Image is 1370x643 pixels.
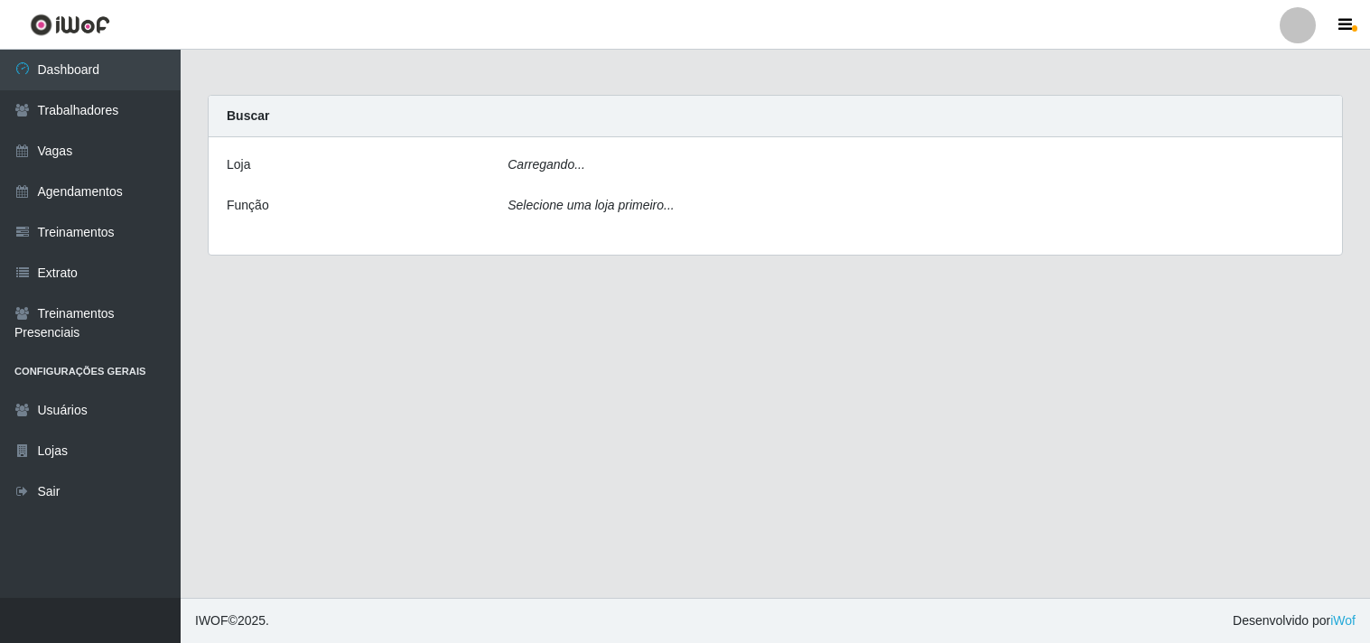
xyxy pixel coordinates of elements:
[227,155,250,174] label: Loja
[195,611,269,630] span: © 2025 .
[30,14,110,36] img: CoreUI Logo
[508,157,585,172] i: Carregando...
[508,198,674,212] i: Selecione uma loja primeiro...
[1233,611,1356,630] span: Desenvolvido por
[1330,613,1356,628] a: iWof
[195,613,228,628] span: IWOF
[227,196,269,215] label: Função
[227,108,269,123] strong: Buscar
